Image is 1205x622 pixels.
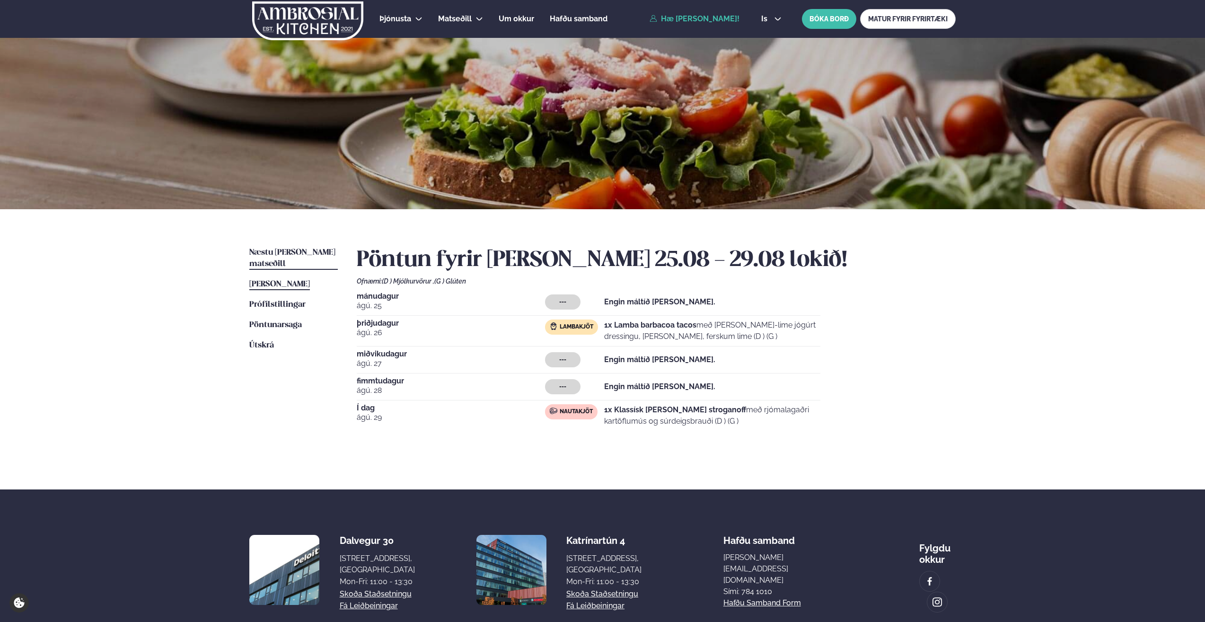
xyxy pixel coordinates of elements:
[927,592,947,612] a: image alt
[249,280,310,288] span: [PERSON_NAME]
[249,299,306,311] a: Prófílstillingar
[566,535,642,546] div: Katrínartún 4
[566,553,642,576] div: [STREET_ADDRESS], [GEOGRAPHIC_DATA]
[754,15,789,23] button: is
[604,297,715,306] strong: Engin máltíð [PERSON_NAME].
[249,279,310,290] a: [PERSON_NAME]
[357,377,545,385] span: fimmtudagur
[604,320,820,342] p: með [PERSON_NAME]-lime jógúrt dressingu, [PERSON_NAME], ferskum lime (D ) (G )
[249,249,335,268] span: Næstu [PERSON_NAME] matseðill
[379,14,411,23] span: Þjónusta
[357,327,545,338] span: ágú. 26
[249,320,302,331] a: Pöntunarsaga
[723,552,837,586] a: [PERSON_NAME][EMAIL_ADDRESS][DOMAIN_NAME]
[357,358,545,369] span: ágú. 27
[932,597,942,608] img: image alt
[357,350,545,358] span: miðvikudagur
[379,13,411,25] a: Þjónusta
[550,13,607,25] a: Hafðu samband
[249,340,274,351] a: Útskrá
[920,571,940,591] a: image alt
[919,535,956,565] div: Fylgdu okkur
[357,277,956,285] div: Ofnæmi:
[382,277,434,285] span: (D ) Mjólkurvörur ,
[357,300,545,311] span: ágú. 25
[723,527,795,546] span: Hafðu samband
[723,586,837,597] p: Sími: 784 1010
[438,14,472,23] span: Matseðill
[251,1,364,40] img: logo
[604,404,820,427] p: með rjómalagaðri kartöflumús og súrdeigsbrauði (D ) (G )
[860,9,956,29] a: MATUR FYRIR FYRIRTÆKI
[604,355,715,364] strong: Engin máltíð [PERSON_NAME].
[559,298,566,306] span: ---
[357,247,956,274] h2: Pöntun fyrir [PERSON_NAME] 25.08 - 29.08 lokið!
[249,341,274,349] span: Útskrá
[604,405,746,414] strong: 1x Klassísk [PERSON_NAME] stroganoff
[560,408,593,416] span: Nautakjöt
[357,320,545,327] span: þriðjudagur
[249,301,306,309] span: Prófílstillingar
[559,383,566,391] span: ---
[476,535,546,605] img: image alt
[566,600,624,612] a: Fá leiðbeiningar
[650,15,739,23] a: Hæ [PERSON_NAME]!
[249,535,319,605] img: image alt
[604,320,696,329] strong: 1x Lamba barbacoa tacos
[550,14,607,23] span: Hafðu samband
[340,535,415,546] div: Dalvegur 30
[357,412,545,423] span: ágú. 29
[249,247,338,270] a: Næstu [PERSON_NAME] matseðill
[9,593,29,613] a: Cookie settings
[499,13,534,25] a: Um okkur
[340,576,415,587] div: Mon-Fri: 11:00 - 13:30
[340,588,412,600] a: Skoða staðsetningu
[560,323,593,331] span: Lambakjöt
[559,356,566,364] span: ---
[357,385,545,396] span: ágú. 28
[249,321,302,329] span: Pöntunarsaga
[604,382,715,391] strong: Engin máltíð [PERSON_NAME].
[357,404,545,412] span: Í dag
[802,9,856,29] button: BÓKA BORÐ
[550,322,557,330] img: Lamb.svg
[723,597,801,609] a: Hafðu samband form
[550,407,557,415] img: beef.svg
[566,588,638,600] a: Skoða staðsetningu
[761,15,770,23] span: is
[340,553,415,576] div: [STREET_ADDRESS], [GEOGRAPHIC_DATA]
[499,14,534,23] span: Um okkur
[438,13,472,25] a: Matseðill
[434,277,466,285] span: (G ) Glúten
[340,600,398,612] a: Fá leiðbeiningar
[566,576,642,587] div: Mon-Fri: 11:00 - 13:30
[357,293,545,300] span: mánudagur
[924,576,935,587] img: image alt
